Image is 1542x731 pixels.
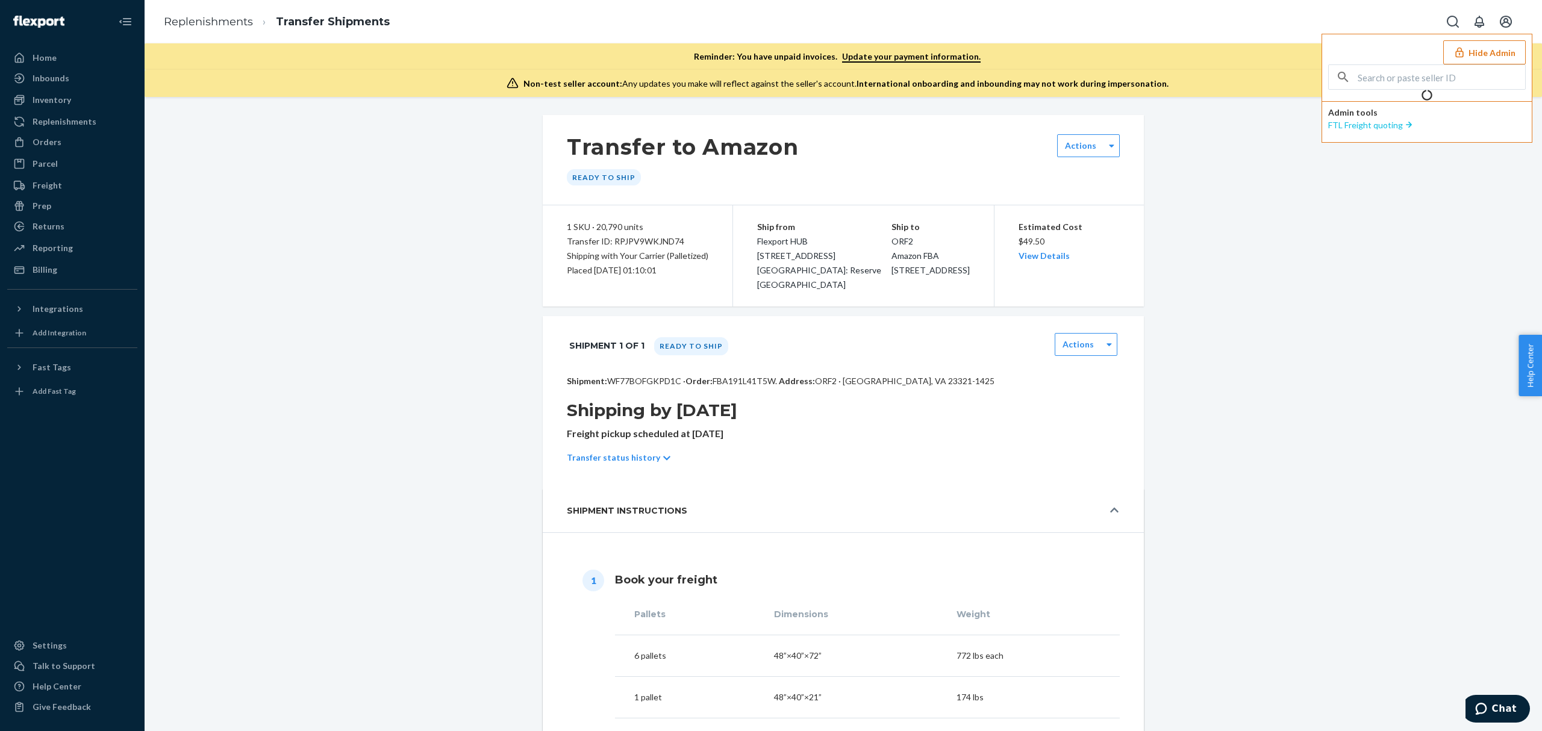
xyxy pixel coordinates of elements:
[33,220,64,232] div: Returns
[7,260,137,279] a: Billing
[7,677,137,696] a: Help Center
[1019,220,1120,263] div: $49.50
[757,220,891,234] p: Ship from
[33,242,73,254] div: Reporting
[33,680,81,692] div: Help Center
[582,570,604,591] span: 1
[615,676,760,718] td: 1 pallet
[33,200,51,212] div: Prep
[567,234,708,249] div: Transfer ID: RPJPV9WKJND74
[7,48,137,67] a: Home
[569,333,645,358] h1: Shipment 1 of 1
[685,376,777,386] span: Order:
[1063,338,1094,350] label: Actions
[33,116,96,128] div: Replenishments
[567,375,1120,387] p: WF77BOFGKPD1C · ORF2 · [GEOGRAPHIC_DATA], VA 23321-1425
[713,376,777,386] span: FBA191L41T5W .
[164,15,253,28] a: Replenishments
[33,328,86,338] div: Add Integration
[7,358,137,377] button: Fast Tags
[523,78,622,89] span: Non-test seller account:
[13,16,64,28] img: Flexport logo
[842,51,981,63] a: Update your payment information.
[33,303,83,315] div: Integrations
[567,220,708,234] div: 1 SKU · 20,790 units
[857,78,1169,89] span: International onboarding and inbounding may not work during impersonation.
[7,382,137,401] a: Add Fast Tag
[1019,250,1070,261] a: View Details
[1443,40,1526,64] button: Hide Admin
[523,78,1169,90] div: Any updates you make will reflect against the seller's account.
[1467,10,1491,34] button: Open notifications
[567,503,687,518] h5: Shipment Instructions
[7,323,137,343] a: Add Integration
[7,176,137,195] a: Freight
[779,376,815,386] span: Address:
[7,132,137,152] a: Orders
[891,220,970,234] p: Ship to
[567,427,1120,441] p: Freight pickup scheduled at [DATE]
[7,697,137,717] button: Give Feedback
[33,264,57,276] div: Billing
[654,337,728,355] div: Ready to ship
[33,701,91,713] div: Give Feedback
[7,238,137,258] a: Reporting
[1441,10,1465,34] button: Open Search Box
[567,169,641,185] div: Ready to ship
[33,660,95,672] div: Talk to Support
[615,635,760,677] td: 6 pallets
[7,90,137,110] a: Inventory
[1358,65,1525,89] input: Search or paste seller ID
[942,594,1120,635] th: Weight
[33,136,61,148] div: Orders
[7,299,137,319] button: Integrations
[1494,10,1518,34] button: Open account menu
[1328,107,1526,119] p: Admin tools
[7,217,137,236] a: Returns
[7,69,137,88] a: Inbounds
[694,51,981,63] p: Reminder: You have unpaid invoices.
[891,236,970,275] span: ORF2 Amazon FBA [STREET_ADDRESS]
[567,249,708,263] p: Shipping with Your Carrier (Palletized)
[276,15,390,28] a: Transfer Shipments
[1328,120,1415,130] a: FTL Freight quoting
[567,452,660,464] p: Transfer status history
[1065,140,1096,152] label: Actions
[757,236,881,290] span: Flexport HUB [STREET_ADDRESS][GEOGRAPHIC_DATA]: Reserve [GEOGRAPHIC_DATA]
[33,639,67,652] div: Settings
[33,52,57,64] div: Home
[1519,335,1542,396] button: Help Center
[567,263,708,278] div: Placed [DATE] 01:10:01
[7,112,137,131] a: Replenishments
[1466,695,1530,725] iframe: Opens a widget where you can chat to one of our agents
[942,676,1120,718] td: 174 lbs
[1019,220,1120,234] p: Estimated Cost
[33,72,69,84] div: Inbounds
[543,489,1144,532] button: Shipment Instructions
[33,361,71,373] div: Fast Tags
[760,676,943,718] td: 48”×40”×21”
[7,196,137,216] a: Prep
[7,656,137,676] button: Talk to Support
[615,594,760,635] th: Pallets
[7,636,137,655] a: Settings
[113,10,137,34] button: Close Navigation
[33,386,76,396] div: Add Fast Tag
[567,134,799,160] h1: Transfer to Amazon
[760,635,943,677] td: 48”×40”×72”
[942,635,1120,677] td: 772 lbs each
[33,179,62,191] div: Freight
[154,4,399,40] ol: breadcrumbs
[567,399,1120,421] h1: Shipping by [DATE]
[33,94,71,106] div: Inventory
[33,158,58,170] div: Parcel
[567,376,607,386] span: Shipment:
[760,594,943,635] th: Dimensions
[7,154,137,173] a: Parcel
[615,572,1120,588] h1: Book your freight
